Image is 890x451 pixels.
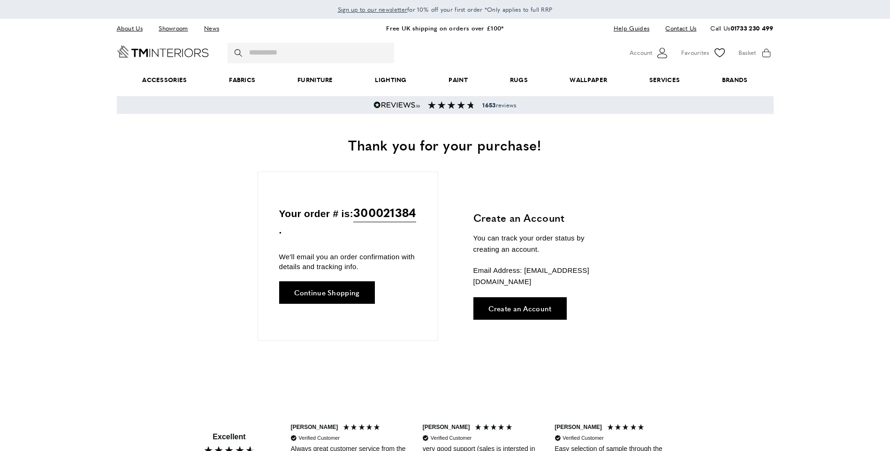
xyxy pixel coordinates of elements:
p: You can track your order status by creating an account. [473,233,612,255]
div: [PERSON_NAME] [555,423,602,431]
a: Favourites [681,46,727,60]
a: Help Guides [607,22,656,35]
button: Search [235,43,244,63]
a: Lighting [354,66,428,94]
a: Go to Home page [117,45,209,58]
div: Verified Customer [299,435,340,442]
button: Customer Account [630,46,669,60]
a: Brands [701,66,768,94]
div: Excellent [213,432,245,442]
a: Paint [428,66,489,94]
a: 01733 230 499 [730,23,774,32]
div: Verified Customer [563,435,603,442]
span: Favourites [681,48,709,58]
span: reviews [482,101,516,109]
span: Thank you for your purchase! [348,135,541,155]
span: for 10% off your first order *Only applies to full RRP [338,5,553,14]
div: Verified Customer [431,435,472,442]
img: Reviews section [428,101,475,109]
p: We'll email you an order confirmation with details and tracking info. [279,252,417,271]
a: Furniture [276,66,354,94]
h3: Create an Account [473,210,612,225]
div: [PERSON_NAME] [291,423,338,431]
div: 5 Stars [342,423,383,433]
a: News [197,22,226,35]
p: Email Address: [EMAIL_ADDRESS][DOMAIN_NAME] [473,265,612,287]
p: Call Us [710,23,773,33]
img: Reviews.io 5 stars [373,101,420,109]
a: Continue Shopping [279,281,375,304]
a: Wallpaper [549,66,628,94]
div: 5 Stars [474,423,515,433]
span: Accessories [121,66,208,94]
a: About Us [117,22,150,35]
a: Fabrics [208,66,276,94]
a: Contact Us [658,22,696,35]
span: Account [630,48,652,58]
a: Create an Account [473,297,567,320]
span: 300021384 [353,203,416,222]
span: Create an Account [488,305,552,312]
span: Continue Shopping [294,289,360,296]
p: Your order # is: . [279,203,417,238]
div: 5 Stars [607,423,647,433]
a: Free UK shipping on orders over £100* [386,23,503,32]
a: Services [628,66,701,94]
a: Rugs [489,66,549,94]
a: Showroom [152,22,195,35]
a: Sign up to our newsletter [338,5,408,14]
strong: 1653 [482,101,495,109]
div: [PERSON_NAME] [423,423,470,431]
